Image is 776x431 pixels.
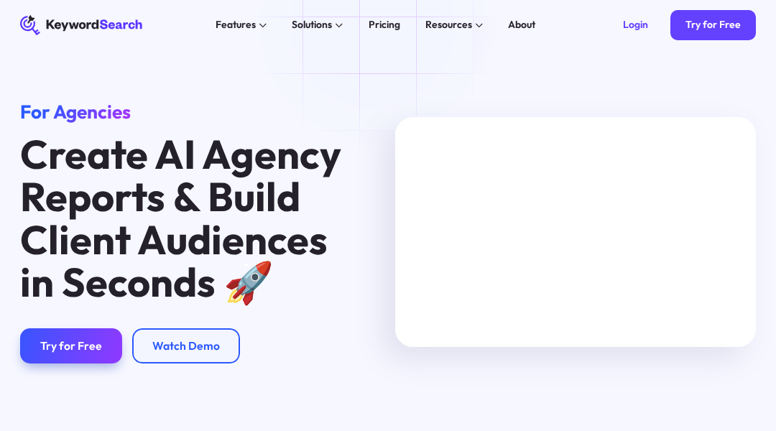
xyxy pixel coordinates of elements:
[216,17,256,32] div: Features
[20,133,347,303] h1: Create AI Agency Reports & Build Client Audiences in Seconds 🚀
[369,17,400,32] div: Pricing
[292,17,332,32] div: Solutions
[670,10,756,40] a: Try for Free
[508,17,535,32] div: About
[20,100,131,124] span: For Agencies
[501,15,543,35] a: About
[152,339,220,353] div: Watch Demo
[20,328,122,363] a: Try for Free
[40,339,102,353] div: Try for Free
[608,10,663,40] a: Login
[395,117,756,347] iframe: KeywordSearch Agency Reports
[425,17,472,32] div: Resources
[361,15,407,35] a: Pricing
[685,19,741,32] div: Try for Free
[623,19,648,32] div: Login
